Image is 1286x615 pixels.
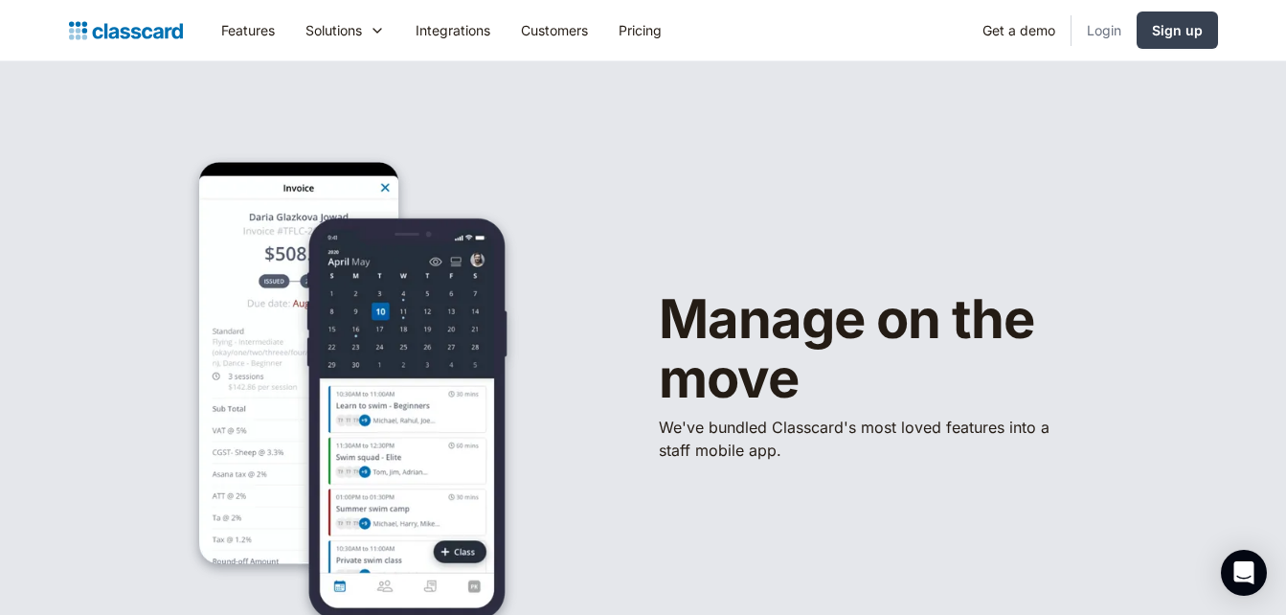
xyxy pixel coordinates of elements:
[967,9,1071,52] a: Get a demo
[506,9,603,52] a: Customers
[290,9,400,52] div: Solutions
[1137,11,1218,49] a: Sign up
[659,416,1061,462] p: We've bundled ​Classcard's most loved features into a staff mobile app.
[1152,20,1203,40] div: Sign up
[603,9,677,52] a: Pricing
[400,9,506,52] a: Integrations
[1072,9,1137,52] a: Login
[1221,550,1267,596] div: Open Intercom Messenger
[659,290,1157,408] h1: Manage on the move
[305,20,362,40] div: Solutions
[69,17,183,44] a: home
[206,9,290,52] a: Features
